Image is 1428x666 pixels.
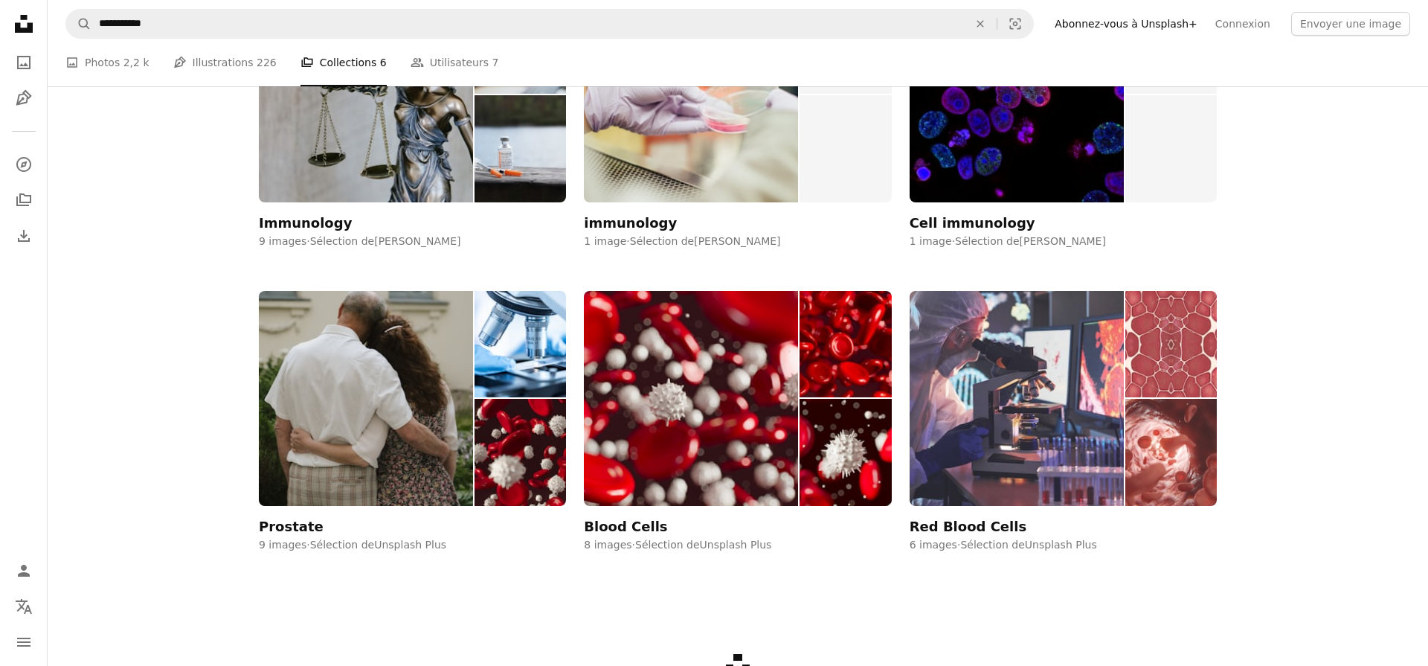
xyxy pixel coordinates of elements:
[259,538,566,553] div: 9 images · Sélection de Unsplash Plus
[9,221,39,251] a: Historique de téléchargement
[800,291,891,398] img: premium_photo-1671543331700-bfc48b948128
[1206,12,1279,36] a: Connexion
[800,399,891,506] img: premium_photo-1672357603437-98c99480855d
[66,10,91,38] button: Rechercher sur Unsplash
[9,556,39,586] a: Connexion / S’inscrire
[1125,399,1217,506] img: premium_photo-1673214880751-21e488260954
[910,518,1026,536] div: Red Blood Cells
[259,291,566,534] a: Prostate
[584,214,677,232] div: immunology
[492,54,498,71] span: 7
[584,518,667,536] div: Blood Cells
[9,83,39,113] a: Illustrations
[65,39,149,86] a: Photos 2,2 k
[173,39,277,86] a: Illustrations 226
[257,54,277,71] span: 226
[259,214,352,232] div: Immunology
[1046,12,1206,36] a: Abonnez-vous à Unsplash+
[65,9,1034,39] form: Rechercher des visuels sur tout le site
[475,291,566,398] img: premium_photo-1661391540555-c3c9786cb301
[259,234,566,249] div: 9 images · Sélection de [PERSON_NAME]
[259,291,473,506] img: premium_photo-1664442394395-d13dab76c3b4
[475,95,566,202] img: photo-1593491034932-844ab981ed7c
[910,214,1035,232] div: Cell immunology
[584,291,798,506] img: premium_photo-1672357598928-3fbd5bbebdff
[997,10,1033,38] button: Recherche de visuels
[910,291,1217,534] a: Red Blood Cells
[411,39,499,86] a: Utilisateurs 7
[1125,291,1217,398] img: premium_photo-1670279525913-b791001762f6
[910,538,1217,553] div: 6 images · Sélection de Unsplash Plus
[9,9,39,42] a: Accueil — Unsplash
[584,291,891,534] a: Blood Cells
[475,399,566,506] img: premium_photo-1671827108313-eaffae392085
[123,54,149,71] span: 2,2 k
[9,150,39,179] a: Explorer
[584,538,891,553] div: 8 images · Sélection de Unsplash Plus
[9,48,39,77] a: Photos
[1291,12,1410,36] button: Envoyer une image
[9,185,39,215] a: Collections
[964,10,997,38] button: Effacer
[9,627,39,657] button: Menu
[910,234,1217,249] div: 1 image · Sélection de [PERSON_NAME]
[259,518,324,536] div: Prostate
[9,592,39,621] button: Langue
[584,234,891,249] div: 1 image · Sélection de [PERSON_NAME]
[910,291,1124,506] img: premium_photo-1661713510433-619a5db6e13b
